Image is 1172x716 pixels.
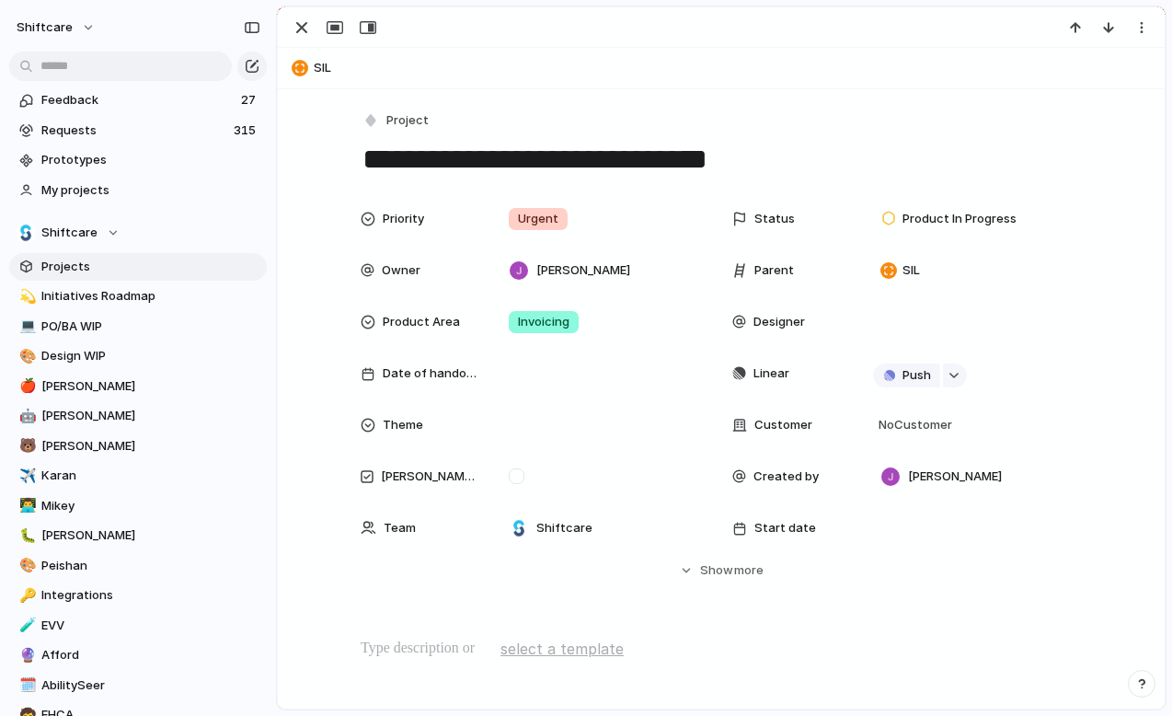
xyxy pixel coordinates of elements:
[383,364,478,383] span: Date of handover
[19,466,32,487] div: ✈️
[19,525,32,547] div: 🐛
[17,377,35,396] button: 🍎
[41,467,260,485] span: Karan
[41,676,260,695] span: AbilitySeer
[9,552,267,580] a: 🎨Peishan
[9,462,267,490] a: ✈️Karan
[41,377,260,396] span: [PERSON_NAME]
[9,313,267,341] a: 💻PO/BA WIP
[902,261,920,280] span: SIL
[9,433,267,460] a: 🐻[PERSON_NAME]
[41,646,260,664] span: Afford
[9,146,267,174] a: Prototypes
[9,87,267,114] a: Feedback27
[754,261,794,280] span: Parent
[908,468,1002,486] span: [PERSON_NAME]
[8,13,105,42] button: shiftcare
[314,59,1156,77] span: SIL
[902,210,1017,228] span: Product In Progress
[753,313,805,331] span: Designer
[17,287,35,306] button: 💫
[9,373,267,400] a: 🍎[PERSON_NAME]
[41,586,260,605] span: Integrations
[17,318,35,336] button: 💻
[19,555,32,576] div: 🎨
[41,617,260,635] span: EVV
[17,586,35,605] button: 🔑
[41,151,260,169] span: Prototypes
[41,258,260,276] span: Projects
[17,617,35,635] button: 🧪
[754,416,812,434] span: Customer
[383,313,460,331] span: Product Area
[17,557,35,575] button: 🎨
[383,416,423,434] span: Theme
[41,497,260,515] span: Mikey
[19,675,32,696] div: 🗓️
[17,437,35,456] button: 🐻
[19,406,32,427] div: 🤖
[359,108,434,134] button: Project
[9,582,267,609] a: 🔑Integrations
[734,561,764,580] span: more
[536,261,630,280] span: [PERSON_NAME]
[518,313,569,331] span: Invoicing
[41,437,260,456] span: [PERSON_NAME]
[381,468,478,486] span: [PERSON_NAME] Watching
[19,316,32,337] div: 💻
[241,91,259,110] span: 27
[41,557,260,575] span: Peishan
[873,416,952,434] span: No Customer
[41,91,236,110] span: Feedback
[753,468,819,486] span: Created by
[19,435,32,456] div: 🐻
[9,342,267,370] a: 🎨Design WIP
[754,519,816,537] span: Start date
[234,121,259,140] span: 315
[361,554,1082,587] button: Showmore
[19,495,32,516] div: 👨‍💻
[19,346,32,367] div: 🎨
[9,612,267,640] div: 🧪EVV
[19,615,32,636] div: 🧪
[9,283,267,310] a: 💫Initiatives Roadmap
[41,121,228,140] span: Requests
[873,364,940,387] button: Push
[17,497,35,515] button: 👨‍💻
[9,219,267,247] button: Shiftcare
[41,224,98,242] span: Shiftcare
[17,407,35,425] button: 🤖
[17,526,35,545] button: 🐛
[41,347,260,365] span: Design WIP
[41,318,260,336] span: PO/BA WIP
[17,467,35,485] button: ✈️
[9,641,267,669] a: 🔮Afford
[9,672,267,699] a: 🗓️AbilitySeer
[19,585,32,606] div: 🔑
[9,522,267,549] a: 🐛[PERSON_NAME]
[9,492,267,520] a: 👨‍💻Mikey
[386,111,429,130] span: Project
[753,364,789,383] span: Linear
[9,253,267,281] a: Projects
[41,287,260,306] span: Initiatives Roadmap
[902,366,931,385] span: Push
[19,286,32,307] div: 💫
[41,407,260,425] span: [PERSON_NAME]
[518,210,558,228] span: Urgent
[17,676,35,695] button: 🗓️
[17,18,73,37] span: shiftcare
[19,645,32,666] div: 🔮
[9,402,267,430] a: 🤖[PERSON_NAME]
